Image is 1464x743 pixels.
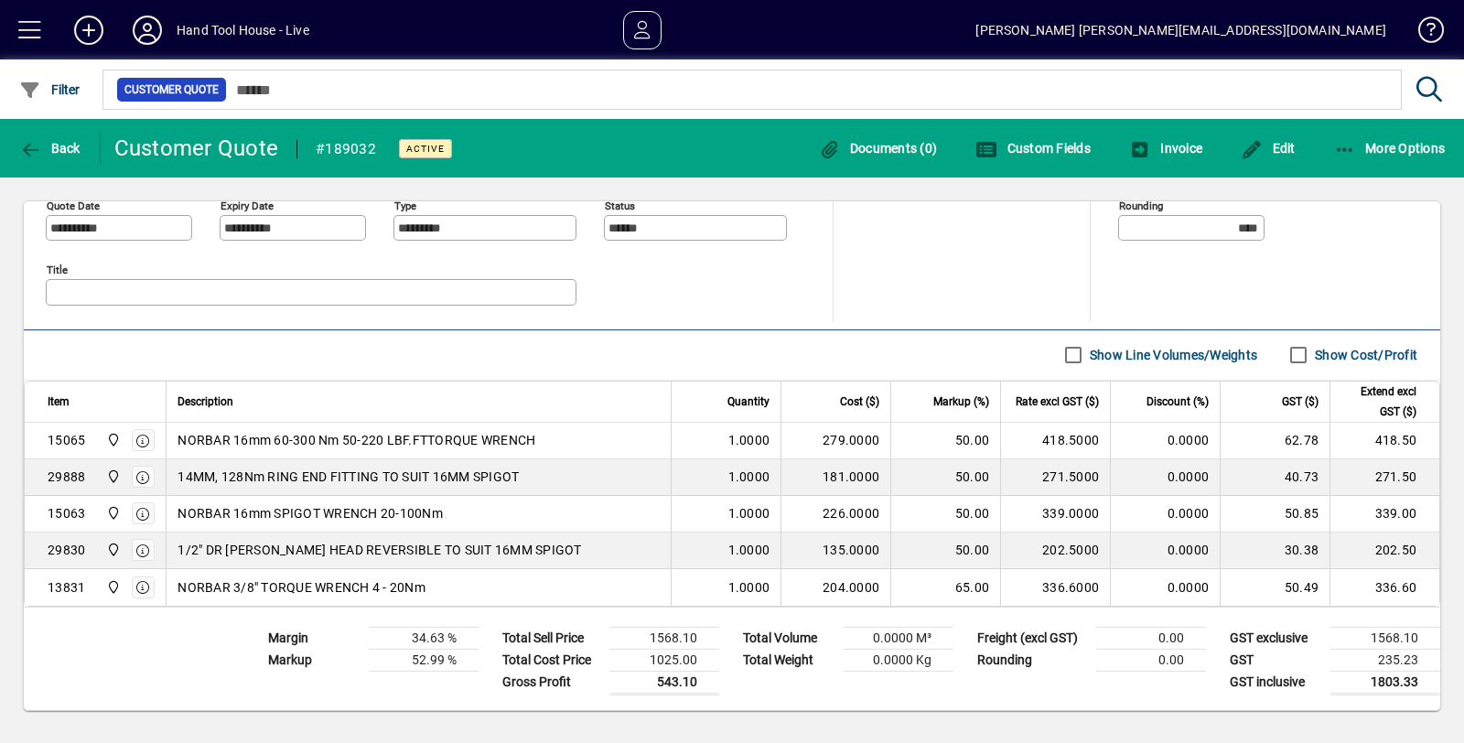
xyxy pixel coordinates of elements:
[1220,423,1329,459] td: 62.78
[1119,199,1163,211] mat-label: Rounding
[728,578,770,597] span: 1.0000
[1329,423,1439,459] td: 418.50
[178,468,519,486] span: 14MM, 128Nm RING END FITTING TO SUIT 16MM SPIGOT
[605,199,635,211] mat-label: Status
[1012,468,1099,486] div: 271.5000
[1221,649,1330,671] td: GST
[48,468,85,486] div: 29888
[1110,496,1220,533] td: 0.0000
[1220,569,1329,606] td: 50.49
[1012,541,1099,559] div: 202.5000
[19,141,81,156] span: Back
[975,16,1386,45] div: [PERSON_NAME] [PERSON_NAME][EMAIL_ADDRESS][DOMAIN_NAME]
[48,392,70,412] span: Item
[1110,533,1220,569] td: 0.0000
[47,199,100,211] mat-label: Quote date
[1096,627,1206,649] td: 0.00
[968,627,1096,649] td: Freight (excl GST)
[178,578,425,597] span: NORBAR 3/8" TORQUE WRENCH 4 - 20Nm
[369,627,479,649] td: 34.63 %
[1330,627,1440,649] td: 1568.10
[177,16,309,45] div: Hand Tool House - Live
[780,533,890,569] td: 135.0000
[493,627,609,649] td: Total Sell Price
[1221,627,1330,649] td: GST exclusive
[221,199,274,211] mat-label: Expiry date
[971,132,1095,165] button: Custom Fields
[406,143,445,155] span: Active
[1329,496,1439,533] td: 339.00
[48,541,85,559] div: 29830
[1220,533,1329,569] td: 30.38
[48,578,85,597] div: 13831
[780,459,890,496] td: 181.0000
[890,459,1000,496] td: 50.00
[1282,392,1319,412] span: GST ($)
[975,141,1091,156] span: Custom Fields
[1220,459,1329,496] td: 40.73
[47,263,68,275] mat-label: Title
[493,649,609,671] td: Total Cost Price
[1341,382,1416,422] span: Extend excl GST ($)
[1241,141,1296,156] span: Edit
[178,392,233,412] span: Description
[118,14,177,47] button: Profile
[1110,459,1220,496] td: 0.0000
[1329,459,1439,496] td: 271.50
[48,504,85,522] div: 15063
[890,533,1000,569] td: 50.00
[114,134,279,163] div: Customer Quote
[728,468,770,486] span: 1.0000
[844,627,953,649] td: 0.0000 M³
[780,569,890,606] td: 204.0000
[1012,578,1099,597] div: 336.6000
[968,649,1096,671] td: Rounding
[1405,4,1441,63] a: Knowledge Base
[734,649,844,671] td: Total Weight
[840,392,879,412] span: Cost ($)
[1129,141,1202,156] span: Invoice
[890,569,1000,606] td: 65.00
[259,627,369,649] td: Margin
[844,649,953,671] td: 0.0000 Kg
[1096,649,1206,671] td: 0.00
[818,141,937,156] span: Documents (0)
[1016,392,1099,412] span: Rate excl GST ($)
[1012,431,1099,449] div: 418.5000
[1012,504,1099,522] div: 339.0000
[780,496,890,533] td: 226.0000
[493,671,609,694] td: Gross Profit
[178,541,581,559] span: 1/2" DR [PERSON_NAME] HEAD REVERSIBLE TO SUIT 16MM SPIGOT
[102,503,123,523] span: Frankton
[102,467,123,487] span: Frankton
[1330,671,1440,694] td: 1803.33
[727,392,770,412] span: Quantity
[1110,423,1220,459] td: 0.0000
[178,431,535,449] span: NORBAR 16mm 60-300 Nm 50-220 LBF.FTTORQUE WRENCH
[1146,392,1209,412] span: Discount (%)
[1311,346,1417,364] label: Show Cost/Profit
[1221,671,1330,694] td: GST inclusive
[728,431,770,449] span: 1.0000
[48,431,85,449] div: 15065
[369,649,479,671] td: 52.99 %
[734,627,844,649] td: Total Volume
[15,73,85,106] button: Filter
[1125,132,1207,165] button: Invoice
[1334,141,1446,156] span: More Options
[1086,346,1257,364] label: Show Line Volumes/Weights
[178,504,443,522] span: NORBAR 16mm SPIGOT WRENCH 20-100Nm
[102,540,123,560] span: Frankton
[124,81,219,99] span: Customer Quote
[1329,533,1439,569] td: 202.50
[102,577,123,598] span: Frankton
[1110,569,1220,606] td: 0.0000
[728,504,770,522] span: 1.0000
[728,541,770,559] span: 1.0000
[1329,569,1439,606] td: 336.60
[780,423,890,459] td: 279.0000
[259,649,369,671] td: Markup
[102,430,123,450] span: Frankton
[316,135,376,164] div: #189032
[19,82,81,97] span: Filter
